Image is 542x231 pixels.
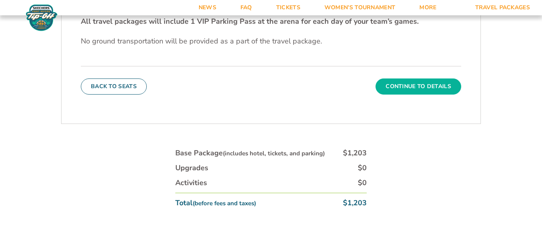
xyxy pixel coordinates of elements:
div: $0 [358,163,367,173]
img: Fort Myers Tip-Off [24,4,59,31]
strong: All travel packages will include 1 VIP Parking Pass at the arena for each day of your team’s games. [81,16,419,26]
div: Upgrades [175,163,208,173]
div: Total [175,198,256,208]
small: (before fees and taxes) [193,199,256,207]
div: $1,203 [343,148,367,158]
button: Back To Seats [81,78,147,95]
p: No ground transportation will be provided as a part of the travel package. [81,36,461,46]
small: (includes hotel, tickets, and parking) [223,149,325,157]
div: Activities [175,178,207,188]
div: Base Package [175,148,325,158]
button: Continue To Details [376,78,461,95]
div: $1,203 [343,198,367,208]
div: $0 [358,178,367,188]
